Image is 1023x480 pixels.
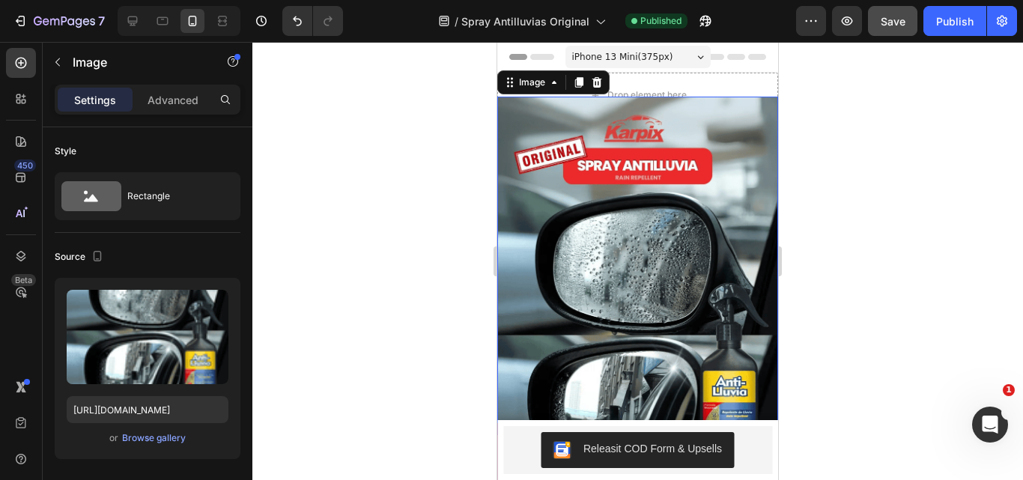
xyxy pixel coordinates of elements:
[6,6,112,36] button: 7
[972,407,1008,443] iframe: Intercom live chat
[461,13,589,29] span: Spray Antilluvias Original
[127,179,219,213] div: Rectangle
[74,92,116,108] p: Settings
[98,12,105,30] p: 7
[881,15,905,28] span: Save
[55,145,76,158] div: Style
[11,274,36,286] div: Beta
[640,14,682,28] span: Published
[55,247,106,267] div: Source
[67,396,228,423] input: https://example.com/image.jpg
[1003,384,1015,396] span: 1
[868,6,917,36] button: Save
[497,42,778,480] iframe: Design area
[923,6,986,36] button: Publish
[282,6,343,36] div: Undo/Redo
[14,160,36,171] div: 450
[67,290,228,384] img: preview-image
[73,53,200,71] p: Image
[121,431,186,446] button: Browse gallery
[936,13,974,29] div: Publish
[109,429,118,447] span: or
[148,92,198,108] p: Advanced
[455,13,458,29] span: /
[122,431,186,445] div: Browse gallery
